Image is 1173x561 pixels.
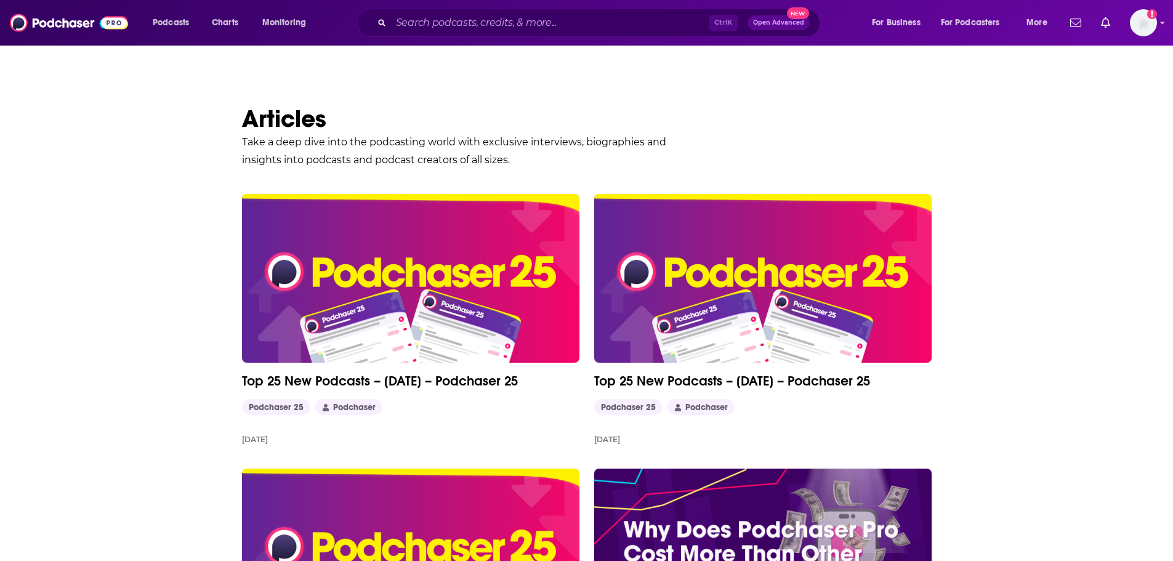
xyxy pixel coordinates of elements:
h1: Articles [242,103,932,134]
span: Open Advanced [753,20,804,26]
p: Take a deep dive into the podcasting world with exclusive interviews, biographies and insights in... [242,134,685,169]
a: Show notifications dropdown [1096,12,1115,33]
div: [DATE] [594,435,620,444]
a: Podchaser 25 [594,399,663,416]
a: Podchaser [315,399,382,416]
button: open menu [863,13,936,33]
img: Podchaser - Follow, Share and Rate Podcasts [10,11,128,34]
input: Search podcasts, credits, & more... [391,13,709,33]
span: For Podcasters [941,14,1000,31]
a: Top 25 New Podcasts – August 2025 – Podchaser 25 [242,194,579,363]
span: For Business [872,14,921,31]
span: Monitoring [262,14,306,31]
span: Charts [212,14,238,31]
span: Ctrl K [709,15,738,31]
div: Search podcasts, credits, & more... [369,9,832,37]
span: Logged in as vjacobi [1130,9,1157,36]
button: open menu [933,13,1018,33]
a: Top 25 New Podcasts – [DATE] – Podchaser 25 [242,373,579,389]
span: New [787,7,809,19]
svg: Add a profile image [1147,9,1157,19]
button: open menu [254,13,322,33]
a: Charts [204,13,246,33]
a: Podchaser [667,399,735,416]
span: Podcasts [153,14,189,31]
a: Top 25 New Podcasts – [DATE] – Podchaser 25 [594,373,932,389]
button: Open AdvancedNew [748,15,810,30]
button: Show profile menu [1130,9,1157,36]
span: More [1026,14,1047,31]
a: Show notifications dropdown [1065,12,1086,33]
button: open menu [144,13,205,33]
div: [DATE] [242,435,268,444]
button: open menu [1018,13,1063,33]
img: User Profile [1130,9,1157,36]
a: Top 25 New Podcasts – July 2025 – Podchaser 25 [594,194,932,363]
a: Podchaser 25 [242,399,310,416]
